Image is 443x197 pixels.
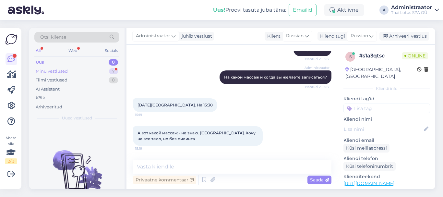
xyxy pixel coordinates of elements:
span: На какой массаж и когда вы желаете записаться? [224,75,327,80]
div: Kliendi info [343,86,430,92]
div: Kõik [36,95,45,101]
a: AdministraatorThai Lotus SPA OÜ [391,5,439,15]
div: # s1a3qtsc [359,52,402,60]
span: Otsi kliente [40,34,66,41]
div: [GEOGRAPHIC_DATA], [GEOGRAPHIC_DATA] [345,66,417,80]
p: Kliendi email [343,137,430,144]
p: Vaata edasi ... [343,189,430,195]
p: Klienditeekond [343,173,430,180]
div: 2 / 3 [5,158,17,164]
div: Minu vestlused [36,68,68,75]
img: No chats [29,139,125,197]
span: Administraator [136,32,170,40]
span: 15:19 [135,146,159,151]
span: s [349,54,352,59]
span: [DATE][GEOGRAPHIC_DATA]. На 15:30 [138,103,213,107]
div: Privaatne kommentaar [133,176,196,184]
div: Socials [103,46,119,55]
p: Kliendi nimi [343,116,430,123]
p: Kliendi tag'id [343,95,430,102]
div: A [379,6,389,15]
div: Arhiveeritud [36,104,62,110]
div: Web [67,46,78,55]
div: Vaata siia [5,135,17,164]
div: 0 [109,59,118,66]
div: 7 [109,68,118,75]
div: Proovi tasuta juba täna: [213,6,286,14]
div: Klienditugi [317,33,345,40]
b: Uus! [213,7,225,13]
span: Russian [286,32,304,40]
div: Küsi telefoninumbrit [343,162,396,171]
span: 15:19 [135,112,159,117]
div: Thai Lotus SPA OÜ [391,10,432,15]
a: [URL][DOMAIN_NAME] [343,180,394,186]
div: 0 [109,77,118,83]
div: Küsi meiliaadressi [343,144,389,153]
div: Arhiveeri vestlus [379,32,429,41]
div: Klient [265,33,281,40]
div: All [34,46,42,55]
input: Lisa tag [343,104,430,113]
span: Nähtud ✓ 15:17 [305,56,329,61]
div: Tiimi vestlused [36,77,67,83]
span: Uued vestlused [62,115,92,121]
span: Online [402,52,428,59]
button: Emailid [289,4,317,16]
span: А вот какой массаж - не знаю. [GEOGRAPHIC_DATA]. Хочу на все тело, но без пилинга [138,130,257,141]
div: Uus [36,59,44,66]
div: juhib vestlust [179,33,212,40]
span: Saada [310,177,329,183]
div: AI Assistent [36,86,60,92]
span: Administraator [305,65,329,70]
div: Administraator [391,5,432,10]
img: Askly Logo [5,33,18,45]
span: Russian [351,32,368,40]
p: Kliendi telefon [343,155,430,162]
div: Aktiivne [324,4,364,16]
span: Nähtud ✓ 15:17 [305,84,329,89]
input: Lisa nimi [344,126,423,133]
